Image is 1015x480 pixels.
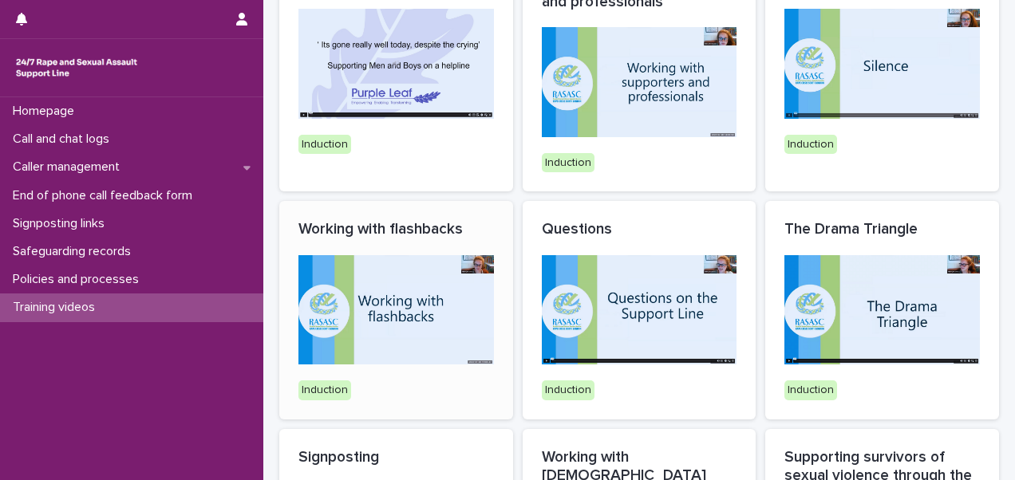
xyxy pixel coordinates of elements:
[542,153,594,173] div: Induction
[6,104,87,119] p: Homepage
[298,448,494,466] p: Signposting
[298,220,494,238] p: Working with flashbacks
[765,201,999,419] a: The Drama TriangleWatch the videoInduction
[784,135,837,155] div: Induction
[6,132,122,147] p: Call and chat logs
[542,255,737,365] img: Watch the video
[6,159,132,175] p: Caller management
[784,380,837,400] div: Induction
[523,201,756,419] a: QuestionsWatch the videoInduction
[6,272,152,287] p: Policies and processes
[784,9,980,119] img: Watch the video
[6,244,144,259] p: Safeguarding records
[542,380,594,400] div: Induction
[298,380,351,400] div: Induction
[298,9,494,119] img: Watch the video
[6,188,205,203] p: End of phone call feedback form
[542,27,737,137] img: Watch the video
[6,216,117,231] p: Signposting links
[298,255,494,365] img: Watch the video
[279,201,513,419] a: Working with flashbacksWatch the videoInduction
[784,220,980,238] p: The Drama Triangle
[784,255,980,365] img: Watch the video
[6,300,108,315] p: Training videos
[298,135,351,155] div: Induction
[542,220,737,238] p: Questions
[13,52,140,84] img: rhQMoQhaT3yELyF149Cw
